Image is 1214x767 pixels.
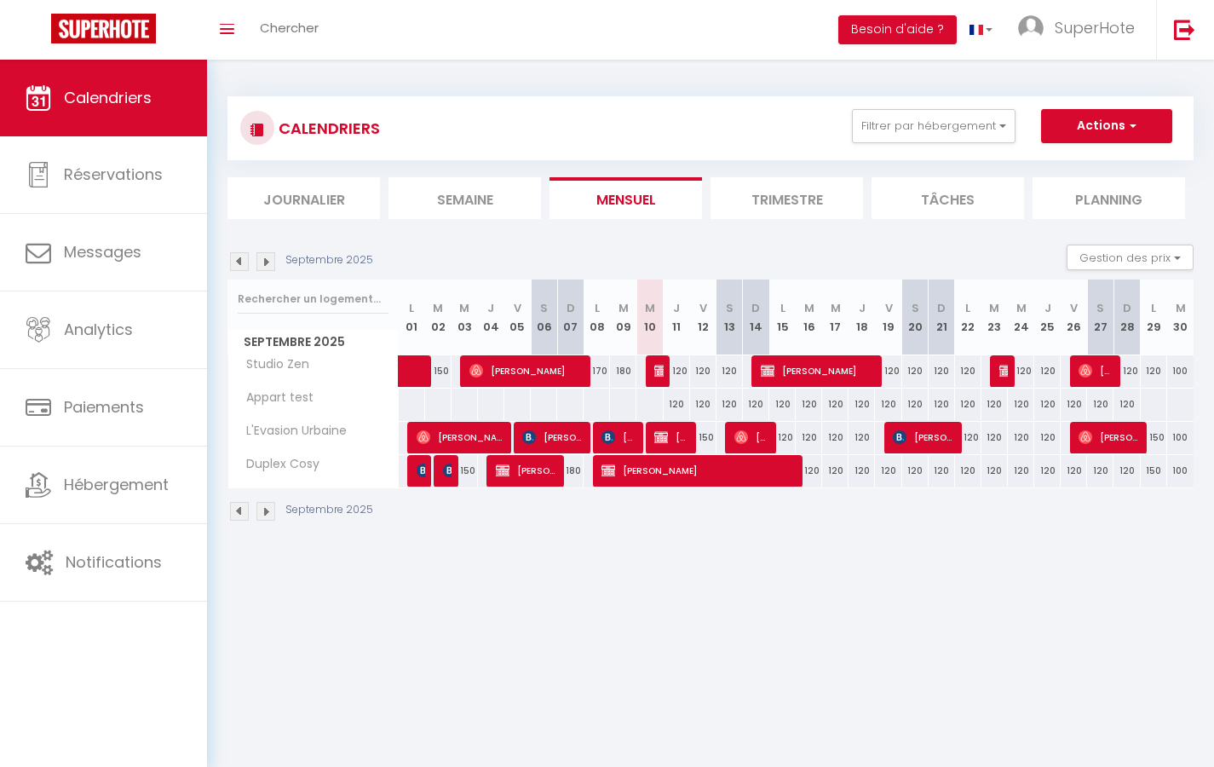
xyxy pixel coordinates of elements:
th: 16 [796,280,822,355]
th: 26 [1061,280,1087,355]
abbr: J [673,300,680,316]
span: [PERSON_NAME] [654,355,663,387]
span: Notifications [66,551,162,573]
div: 120 [902,455,929,487]
abbr: V [885,300,893,316]
th: 22 [955,280,981,355]
img: logout [1174,19,1195,40]
th: 29 [1141,280,1167,355]
div: 120 [716,389,743,420]
th: 08 [584,280,610,355]
div: 120 [769,422,796,453]
div: 100 [1167,455,1194,487]
th: 15 [769,280,796,355]
abbr: D [1123,300,1131,316]
div: 120 [875,355,901,387]
div: 120 [849,455,875,487]
span: [PERSON_NAME] [469,355,584,387]
div: 120 [1113,389,1140,420]
th: 02 [425,280,452,355]
abbr: M [619,300,629,316]
th: 13 [716,280,743,355]
abbr: S [726,300,734,316]
span: [PERSON_NAME] [417,421,504,453]
span: [PERSON_NAME] [601,454,795,487]
li: Planning [1033,177,1185,219]
div: 120 [955,389,981,420]
span: Calendriers [64,87,152,108]
div: 120 [743,389,769,420]
span: Analytics [64,319,133,340]
li: Trimestre [711,177,863,219]
span: [PERSON_NAME] [601,421,636,453]
span: Appart test [231,389,318,407]
span: [PERSON_NAME] [1079,355,1113,387]
abbr: D [751,300,760,316]
div: 120 [822,455,849,487]
span: Hébergement [64,474,169,495]
abbr: M [459,300,469,316]
abbr: L [965,300,970,316]
div: 150 [452,455,478,487]
button: Ouvrir le widget de chat LiveChat [14,7,65,58]
span: [PERSON_NAME] [443,454,452,487]
abbr: J [487,300,494,316]
div: 120 [796,389,822,420]
th: 17 [822,280,849,355]
abbr: S [540,300,548,316]
th: 28 [1113,280,1140,355]
div: 120 [902,355,929,387]
div: 120 [796,422,822,453]
abbr: M [989,300,999,316]
abbr: M [433,300,443,316]
span: Chercher [260,19,319,37]
abbr: S [912,300,919,316]
div: 120 [955,422,981,453]
div: 120 [1034,389,1061,420]
span: SuperHote [1055,17,1135,38]
p: Septembre 2025 [285,252,373,268]
img: ... [1018,15,1044,41]
th: 27 [1087,280,1113,355]
div: 120 [1008,422,1034,453]
th: 23 [981,280,1008,355]
abbr: M [1016,300,1027,316]
div: 120 [690,389,716,420]
abbr: M [645,300,655,316]
th: 04 [478,280,504,355]
div: 170 [584,355,610,387]
div: 120 [902,389,929,420]
div: 120 [955,355,981,387]
div: 120 [981,389,1008,420]
th: 18 [849,280,875,355]
abbr: J [859,300,866,316]
abbr: V [699,300,707,316]
th: 20 [902,280,929,355]
span: [PERSON_NAME] [PERSON_NAME] [999,355,1008,387]
div: 120 [955,455,981,487]
div: 120 [1113,455,1140,487]
div: 120 [875,389,901,420]
abbr: L [595,300,600,316]
th: 01 [399,280,425,355]
span: Paiements [64,396,144,418]
div: 120 [1113,355,1140,387]
li: Semaine [388,177,541,219]
div: 120 [1087,455,1113,487]
abbr: M [804,300,814,316]
button: Gestion des prix [1067,245,1194,270]
div: 120 [822,422,849,453]
span: Messages [64,241,141,262]
span: [PERSON_NAME] [496,454,557,487]
th: 09 [610,280,636,355]
div: 120 [929,389,955,420]
li: Tâches [872,177,1024,219]
span: Duplex Cosy [231,455,324,474]
th: 03 [452,280,478,355]
div: 120 [1034,355,1061,387]
th: 12 [690,280,716,355]
th: 07 [557,280,584,355]
span: [PERSON_NAME] [761,355,875,387]
div: 120 [1141,355,1167,387]
li: Mensuel [549,177,702,219]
